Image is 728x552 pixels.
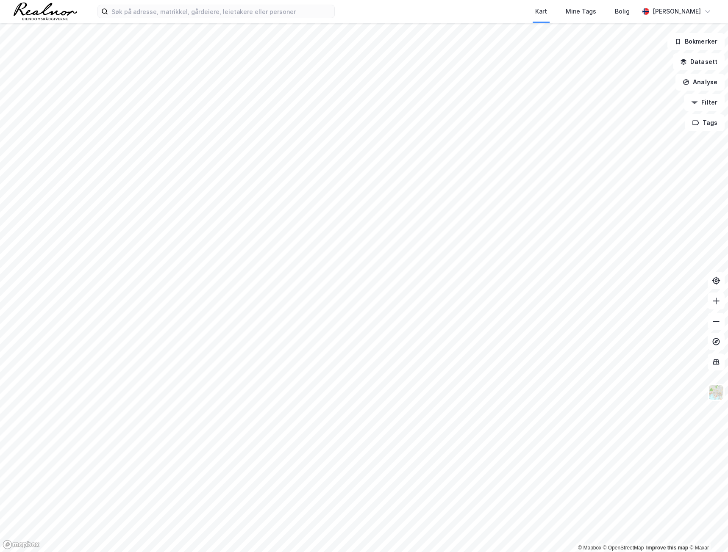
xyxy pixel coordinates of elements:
[708,384,724,400] img: Z
[684,94,725,111] button: Filter
[686,511,728,552] iframe: Chat Widget
[603,545,644,551] a: OpenStreetMap
[615,6,630,17] div: Bolig
[566,6,596,17] div: Mine Tags
[675,74,725,91] button: Analyse
[578,545,601,551] a: Mapbox
[3,540,40,549] a: Mapbox homepage
[14,3,77,20] img: realnor-logo.934646d98de889bb5806.png
[667,33,725,50] button: Bokmerker
[646,545,688,551] a: Improve this map
[685,114,725,131] button: Tags
[653,6,701,17] div: [PERSON_NAME]
[108,5,334,18] input: Søk på adresse, matrikkel, gårdeiere, leietakere eller personer
[686,511,728,552] div: Kontrollprogram for chat
[673,53,725,70] button: Datasett
[535,6,547,17] div: Kart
